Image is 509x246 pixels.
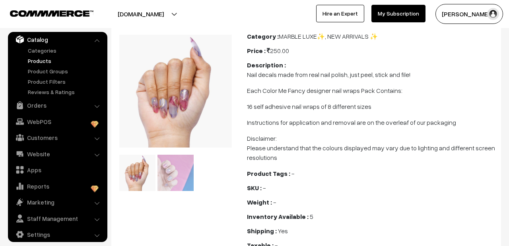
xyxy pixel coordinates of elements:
a: Hire an Expert [316,5,364,22]
p: Nail decals made from real nail polish, just peel, stick and file! [247,70,496,79]
a: Settings [10,227,105,242]
b: Category : [247,32,279,40]
a: Apps [10,163,105,177]
button: [DOMAIN_NAME] [90,4,192,24]
img: user [487,8,499,20]
span: - [291,169,294,177]
a: Product Groups [26,67,105,75]
img: 17531787232214IMG_6844.jpeg [119,35,232,148]
a: Website [10,147,105,161]
b: Price : [247,47,266,55]
span: 5 [310,213,313,220]
b: Description : [247,61,286,69]
a: Marketing [10,195,105,209]
span: Yes [278,227,288,235]
img: COMMMERCE [10,10,93,16]
span: Each Color Me Fancy designer nail wraps Pack Contains: [247,87,402,94]
img: 17531787232214IMG_6844.jpeg [119,155,155,191]
span: Disclaimer: [247,134,277,142]
a: Products [26,57,105,65]
a: Product Filters [26,77,105,86]
span: - [273,198,276,206]
span: - [263,184,266,192]
a: Reports [10,179,105,193]
div: MARBLE LUXE✨, NEW ARRIVALS ✨ [247,31,496,41]
a: Categories [26,46,105,55]
a: Orders [10,98,105,112]
a: WebPOS [10,114,105,129]
b: Weight : [247,198,272,206]
a: COMMMERCE [10,8,80,18]
span: Instructions for application and removal are on the overleaf of our packaging [247,118,456,126]
a: My Subscription [371,5,425,22]
b: Shipping : [247,227,277,235]
span: 16 self adhesive nail wraps of 8 different sizes [247,102,371,110]
b: Product Tags : [247,169,290,177]
b: Inventory Available : [247,213,309,220]
a: Staff Management [10,211,105,226]
a: Reviews & Ratings [26,88,105,96]
a: Catalog [10,32,105,47]
div: 250.00 [247,46,496,55]
span: Please understand that the colours displayed may vary due to lighting and different screen resolu... [247,144,495,161]
b: SKU : [247,184,262,192]
button: [PERSON_NAME]… [435,4,503,24]
img: 17531846832071IMG_0265.jpeg [157,155,194,191]
a: Customers [10,130,105,145]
